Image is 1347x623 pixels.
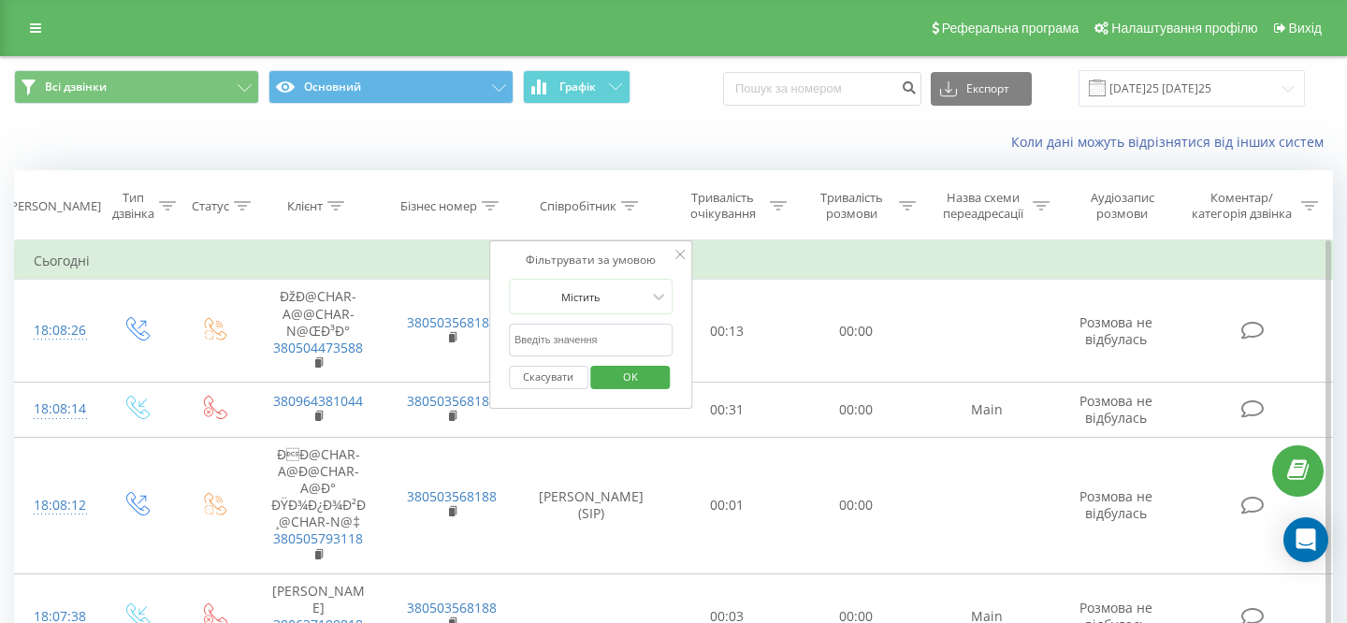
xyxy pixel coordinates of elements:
div: Аудіозапис розмови [1071,190,1173,222]
div: Фільтрувати за умовою [509,251,673,269]
td: Main [920,383,1054,437]
a: 380504473588 [273,339,363,356]
td: 00:00 [791,280,920,383]
input: Введіть значення [509,324,673,356]
div: Тривалість розмови [808,190,894,222]
td: Сьогодні [15,242,1333,280]
a: 380503568188 [407,392,497,410]
td: [PERSON_NAME] (SIP) [519,437,663,573]
div: Тривалість очікування [680,190,766,222]
span: Налаштування профілю [1111,21,1257,36]
div: Клієнт [287,198,323,214]
span: Реферальна програма [942,21,1079,36]
a: Коли дані можуть відрізнятися вiд інших систем [1011,133,1333,151]
div: Бізнес номер [400,198,477,214]
a: 380503568188 [407,313,497,331]
a: 380503568188 [407,487,497,505]
button: Експорт [931,72,1032,106]
td: ÐÐ@CHAR-A@Ð@CHAR-A@Ð° ÐŸÐ¾Ð¿Ð¾Ð²Ð¸@CHAR-N@‡ [252,437,385,573]
span: OK [604,362,657,391]
button: Основний [268,70,514,104]
div: [PERSON_NAME] [7,198,101,214]
td: ÐžÐ@CHAR-A@@CHAR-N@ŒÐ³Ð° [252,280,385,383]
div: Співробітник [540,198,616,214]
button: Скасувати [509,366,588,389]
td: 00:01 [663,437,792,573]
div: Назва схеми переадресації [937,190,1028,222]
span: Розмова не відбулась [1079,392,1152,427]
td: 00:00 [791,437,920,573]
button: Всі дзвінки [14,70,259,104]
div: Коментар/категорія дзвінка [1187,190,1296,222]
button: Графік [523,70,630,104]
input: Пошук за номером [723,72,921,106]
a: 380505793118 [273,529,363,547]
div: Open Intercom Messenger [1283,517,1328,562]
span: Розмова не відбулась [1079,487,1152,522]
div: 18:08:12 [34,487,79,524]
div: Тип дзвінка [112,190,154,222]
div: 18:08:14 [34,391,79,427]
div: Статус [192,198,229,214]
div: 18:08:26 [34,312,79,349]
a: 380503568188 [407,599,497,616]
td: 00:13 [663,280,792,383]
td: 00:00 [791,383,920,437]
button: OK [591,366,671,389]
span: Вихід [1289,21,1322,36]
span: Розмова не відбулась [1079,313,1152,348]
a: 380964381044 [273,392,363,410]
span: Графік [559,80,596,94]
span: Всі дзвінки [45,80,107,94]
td: 00:31 [663,383,792,437]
